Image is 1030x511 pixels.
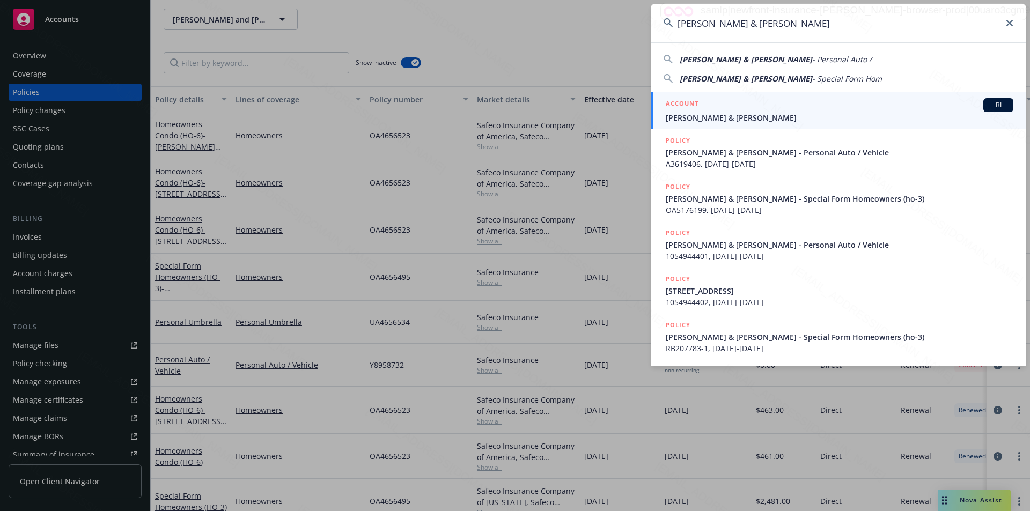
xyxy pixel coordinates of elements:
[666,273,690,284] h5: POLICY
[651,314,1026,360] a: POLICY[PERSON_NAME] & [PERSON_NAME] - Special Form Homeowners (ho-3)RB207783-1, [DATE]-[DATE]
[988,100,1009,110] span: BI
[666,181,690,192] h5: POLICY
[812,73,882,84] span: - Special Form Hom
[651,268,1026,314] a: POLICY[STREET_ADDRESS]1054944402, [DATE]-[DATE]
[651,175,1026,221] a: POLICY[PERSON_NAME] & [PERSON_NAME] - Special Form Homeowners (ho-3)OA5176199, [DATE]-[DATE]
[666,297,1013,308] span: 1054944402, [DATE]-[DATE]
[666,147,1013,158] span: [PERSON_NAME] & [PERSON_NAME] - Personal Auto / Vehicle
[666,112,1013,123] span: [PERSON_NAME] & [PERSON_NAME]
[666,204,1013,216] span: OA5176199, [DATE]-[DATE]
[666,98,698,111] h5: ACCOUNT
[666,250,1013,262] span: 1054944401, [DATE]-[DATE]
[680,73,812,84] span: [PERSON_NAME] & [PERSON_NAME]
[651,129,1026,175] a: POLICY[PERSON_NAME] & [PERSON_NAME] - Personal Auto / VehicleA3619406, [DATE]-[DATE]
[666,320,690,330] h5: POLICY
[651,4,1026,42] input: Search...
[666,343,1013,354] span: RB207783-1, [DATE]-[DATE]
[666,135,690,146] h5: POLICY
[651,221,1026,268] a: POLICY[PERSON_NAME] & [PERSON_NAME] - Personal Auto / Vehicle1054944401, [DATE]-[DATE]
[666,193,1013,204] span: [PERSON_NAME] & [PERSON_NAME] - Special Form Homeowners (ho-3)
[812,54,872,64] span: - Personal Auto /
[666,227,690,238] h5: POLICY
[680,54,812,64] span: [PERSON_NAME] & [PERSON_NAME]
[651,92,1026,129] a: ACCOUNTBI[PERSON_NAME] & [PERSON_NAME]
[666,239,1013,250] span: [PERSON_NAME] & [PERSON_NAME] - Personal Auto / Vehicle
[666,331,1013,343] span: [PERSON_NAME] & [PERSON_NAME] - Special Form Homeowners (ho-3)
[666,158,1013,169] span: A3619406, [DATE]-[DATE]
[666,285,1013,297] span: [STREET_ADDRESS]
